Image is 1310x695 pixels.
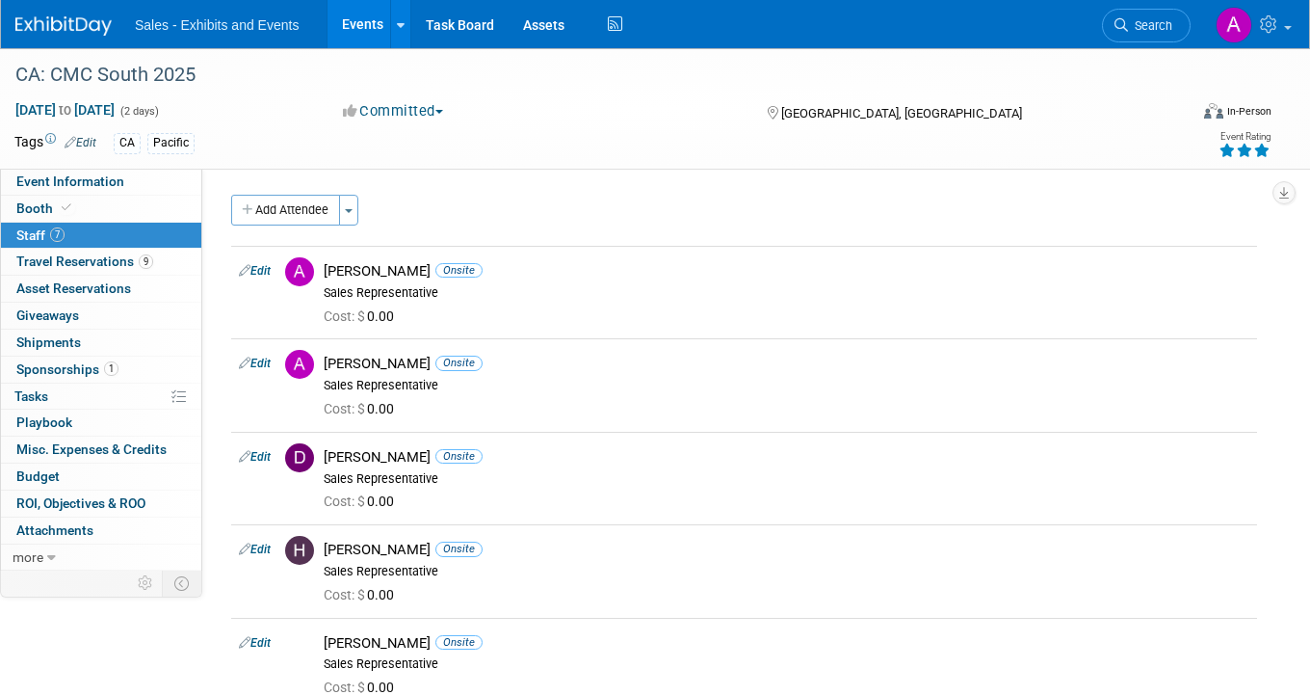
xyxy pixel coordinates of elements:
span: 1 [104,361,118,376]
span: Cost: $ [324,680,367,695]
div: [PERSON_NAME] [324,634,1249,653]
td: Tags [14,132,96,154]
span: Budget [16,468,60,484]
a: Playbook [1,410,201,436]
div: Event Format [1087,100,1272,129]
img: D.jpg [285,443,314,472]
div: Event Rating [1218,132,1271,142]
td: Personalize Event Tab Strip [129,571,163,596]
img: ExhibitDay [15,16,112,36]
a: Attachments [1,518,201,544]
div: In-Person [1226,104,1271,119]
a: Sponsorships1 [1,357,201,383]
img: Alexandra Horne [1216,7,1252,43]
a: Asset Reservations [1,276,201,302]
span: to [56,102,74,118]
span: Sponsorships [16,361,118,377]
a: Edit [239,450,271,464]
a: Event Information [1,169,201,195]
a: Edit [239,636,271,650]
span: Asset Reservations [16,281,131,296]
span: Onsite [435,449,483,464]
i: Booth reservation complete [62,202,71,213]
span: Cost: $ [324,494,367,509]
a: Edit [239,543,271,556]
a: Misc. Expenses & Credits [1,437,201,463]
span: Playbook [16,414,72,430]
span: Attachments [16,522,93,538]
div: Sales Representative [324,564,1249,579]
span: Staff [16,227,65,243]
div: [PERSON_NAME] [324,355,1249,373]
a: Edit [65,136,96,149]
span: Onsite [435,356,483,370]
a: Booth [1,196,201,222]
span: 7 [50,227,65,242]
div: Sales Representative [324,378,1249,393]
span: Misc. Expenses & Credits [16,441,167,457]
div: CA [114,133,141,153]
div: Sales Representative [324,285,1249,301]
span: more [13,549,43,565]
div: CA: CMC South 2025 [9,58,1165,93]
span: Search [1128,18,1172,33]
span: (2 days) [118,105,159,118]
td: Toggle Event Tabs [163,571,202,596]
a: Giveaways [1,303,201,329]
span: 0.00 [324,680,402,695]
span: Onsite [435,263,483,278]
span: Giveaways [16,307,79,323]
span: Cost: $ [324,401,367,416]
a: Tasks [1,384,201,410]
span: [GEOGRAPHIC_DATA], [GEOGRAPHIC_DATA] [781,106,1022,120]
span: Travel Reservations [16,254,153,269]
span: 0.00 [324,494,402,509]
img: H.jpg [285,536,314,565]
a: Edit [239,264,271,278]
a: Edit [239,357,271,370]
div: Sales Representative [324,656,1249,672]
span: ROI, Objectives & ROO [16,495,145,511]
span: 9 [139,254,153,269]
a: ROI, Objectives & ROO [1,491,201,517]
span: [DATE] [DATE] [14,101,116,119]
span: Event Information [16,174,124,189]
span: 0.00 [324,587,402,602]
div: [PERSON_NAME] [324,448,1249,467]
img: A.jpg [285,257,314,286]
button: Committed [336,101,451,121]
span: 0.00 [324,308,402,324]
span: Cost: $ [324,587,367,602]
a: Budget [1,464,201,490]
img: Format-Inperson.png [1204,103,1223,119]
a: Travel Reservations9 [1,249,201,275]
span: Shipments [16,334,81,350]
a: Search [1102,9,1191,42]
div: Pacific [147,133,195,153]
span: Tasks [14,388,48,404]
span: Onsite [435,635,483,650]
div: Sales Representative [324,471,1249,487]
span: Booth [16,200,75,216]
img: A.jpg [285,350,314,379]
div: [PERSON_NAME] [324,262,1249,281]
a: more [1,545,201,571]
div: [PERSON_NAME] [324,541,1249,559]
span: Sales - Exhibits and Events [135,17,299,33]
button: Add Attendee [231,195,340,226]
a: Staff7 [1,223,201,249]
span: Onsite [435,542,483,556]
span: Cost: $ [324,308,367,324]
span: 0.00 [324,401,402,416]
a: Shipments [1,330,201,356]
